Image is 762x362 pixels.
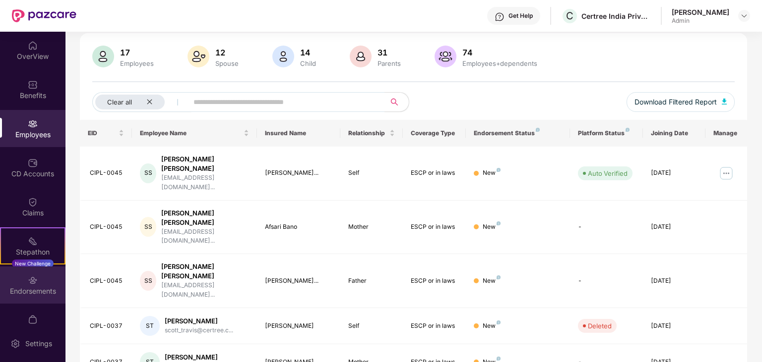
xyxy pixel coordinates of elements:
div: CIPL-0037 [90,321,124,331]
div: Mother [348,222,395,232]
div: SS [140,163,156,183]
div: [EMAIL_ADDRESS][DOMAIN_NAME]... [161,281,249,300]
div: ESCP or in laws [411,276,457,286]
th: Relationship [340,120,403,147]
span: search [384,98,404,106]
img: svg+xml;base64,PHN2ZyB4bWxucz0iaHR0cDovL3d3dy53My5vcmcvMjAwMC9zdmciIHdpZHRoPSI4IiBoZWlnaHQ9IjgiIH... [626,128,630,132]
div: Platform Status [578,129,635,137]
img: svg+xml;base64,PHN2ZyB4bWxucz0iaHR0cDovL3d3dy53My5vcmcvMjAwMC9zdmciIHdpZHRoPSI4IiBoZWlnaHQ9IjgiIH... [497,275,501,279]
div: [PERSON_NAME]... [265,276,332,286]
div: [PERSON_NAME] [PERSON_NAME] [161,155,249,173]
div: [EMAIL_ADDRESS][DOMAIN_NAME]... [161,173,249,192]
img: svg+xml;base64,PHN2ZyB4bWxucz0iaHR0cDovL3d3dy53My5vcmcvMjAwMC9zdmciIHdpZHRoPSI4IiBoZWlnaHQ9IjgiIH... [536,128,540,132]
img: svg+xml;base64,PHN2ZyB4bWxucz0iaHR0cDovL3d3dy53My5vcmcvMjAwMC9zdmciIHhtbG5zOnhsaW5rPSJodHRwOi8vd3... [722,99,727,104]
span: Employee Name [140,129,242,137]
div: Self [348,321,395,331]
div: SS [140,271,156,291]
div: [PERSON_NAME] [PERSON_NAME] [161,208,249,227]
div: [PERSON_NAME] [PERSON_NAME] [161,262,249,281]
th: Joining Date [643,120,705,147]
div: [DATE] [651,222,698,232]
div: [PERSON_NAME] [672,7,729,17]
div: Employees [118,59,156,67]
div: SS [140,217,156,237]
img: svg+xml;base64,PHN2ZyB4bWxucz0iaHR0cDovL3d3dy53My5vcmcvMjAwMC9zdmciIHhtbG5zOnhsaW5rPSJodHRwOi8vd3... [350,46,372,67]
div: Spouse [213,59,241,67]
div: CIPL-0045 [90,168,124,178]
div: [PERSON_NAME]... [265,168,332,178]
img: svg+xml;base64,PHN2ZyB4bWxucz0iaHR0cDovL3d3dy53My5vcmcvMjAwMC9zdmciIHhtbG5zOnhsaW5rPSJodHRwOi8vd3... [188,46,209,67]
span: C [566,10,573,22]
img: svg+xml;base64,PHN2ZyBpZD0iSGVscC0zMngzMiIgeG1sbnM9Imh0dHA6Ly93d3cudzMub3JnLzIwMDAvc3ZnIiB3aWR0aD... [495,12,505,22]
div: Afsari Bano [265,222,332,232]
div: Admin [672,17,729,25]
th: Coverage Type [403,120,465,147]
img: svg+xml;base64,PHN2ZyBpZD0iU2V0dGluZy0yMHgyMCIgeG1sbnM9Imh0dHA6Ly93d3cudzMub3JnLzIwMDAvc3ZnIiB3aW... [10,339,20,349]
div: [PERSON_NAME] [165,316,233,326]
div: New [483,321,501,331]
span: Download Filtered Report [635,97,717,107]
button: search [384,92,409,112]
img: svg+xml;base64,PHN2ZyBpZD0iQmVuZWZpdHMiIHhtbG5zPSJodHRwOi8vd3d3LnczLm9yZy8yMDAwL3N2ZyIgd2lkdGg9Ij... [28,80,38,90]
div: Parents [376,59,403,67]
img: svg+xml;base64,PHN2ZyB4bWxucz0iaHR0cDovL3d3dy53My5vcmcvMjAwMC9zdmciIHhtbG5zOnhsaW5rPSJodHRwOi8vd3... [435,46,456,67]
th: Insured Name [257,120,340,147]
div: 74 [460,48,539,57]
div: 12 [213,48,241,57]
img: svg+xml;base64,PHN2ZyBpZD0iQ0RfQWNjb3VudHMiIGRhdGEtbmFtZT0iQ0QgQWNjb3VudHMiIHhtbG5zPSJodHRwOi8vd3... [28,158,38,168]
div: Get Help [508,12,533,20]
div: [EMAIL_ADDRESS][DOMAIN_NAME]... [161,227,249,246]
span: close [146,99,153,105]
th: Manage [705,120,747,147]
td: - [570,201,643,255]
div: [PERSON_NAME] [265,321,332,331]
div: 31 [376,48,403,57]
div: New [483,168,501,178]
img: svg+xml;base64,PHN2ZyB4bWxucz0iaHR0cDovL3d3dy53My5vcmcvMjAwMC9zdmciIHdpZHRoPSIyMSIgaGVpZ2h0PSIyMC... [28,236,38,246]
img: svg+xml;base64,PHN2ZyBpZD0iRW5kb3JzZW1lbnRzIiB4bWxucz0iaHR0cDovL3d3dy53My5vcmcvMjAwMC9zdmciIHdpZH... [28,275,38,285]
div: ESCP or in laws [411,168,457,178]
div: CIPL-0045 [90,222,124,232]
div: Father [348,276,395,286]
th: EID [80,120,132,147]
img: manageButton [718,165,734,181]
img: svg+xml;base64,PHN2ZyBpZD0iTXlfT3JkZXJzIiBkYXRhLW5hbWU9Ik15IE9yZGVycyIgeG1sbnM9Imh0dHA6Ly93d3cudz... [28,314,38,324]
div: Endorsement Status [474,129,562,137]
div: Auto Verified [588,168,628,178]
div: 14 [298,48,318,57]
div: New [483,276,501,286]
span: EID [88,129,117,137]
div: Deleted [588,321,612,331]
th: Employee Name [132,120,257,147]
div: 17 [118,48,156,57]
img: svg+xml;base64,PHN2ZyBpZD0iSG9tZSIgeG1sbnM9Imh0dHA6Ly93d3cudzMub3JnLzIwMDAvc3ZnIiB3aWR0aD0iMjAiIG... [28,41,38,51]
div: Settings [22,339,55,349]
span: Clear all [107,98,132,106]
div: ESCP or in laws [411,321,457,331]
button: Clear allclose [92,92,191,112]
img: svg+xml;base64,PHN2ZyB4bWxucz0iaHR0cDovL3d3dy53My5vcmcvMjAwMC9zdmciIHdpZHRoPSI4IiBoZWlnaHQ9IjgiIH... [497,168,501,172]
div: scott_travis@certree.c... [165,326,233,335]
td: - [570,254,643,308]
button: Download Filtered Report [627,92,735,112]
div: [DATE] [651,321,698,331]
div: Certree India Private Limited [581,11,651,21]
img: svg+xml;base64,PHN2ZyB4bWxucz0iaHR0cDovL3d3dy53My5vcmcvMjAwMC9zdmciIHdpZHRoPSI4IiBoZWlnaHQ9IjgiIH... [497,357,501,361]
div: New Challenge [12,259,54,267]
div: Stepathon [1,247,64,257]
div: New [483,222,501,232]
span: Relationship [348,129,387,137]
img: svg+xml;base64,PHN2ZyB4bWxucz0iaHR0cDovL3d3dy53My5vcmcvMjAwMC9zdmciIHhtbG5zOnhsaW5rPSJodHRwOi8vd3... [272,46,294,67]
img: svg+xml;base64,PHN2ZyB4bWxucz0iaHR0cDovL3d3dy53My5vcmcvMjAwMC9zdmciIHhtbG5zOnhsaW5rPSJodHRwOi8vd3... [92,46,114,67]
div: [DATE] [651,168,698,178]
img: svg+xml;base64,PHN2ZyBpZD0iRHJvcGRvd24tMzJ4MzIiIHhtbG5zPSJodHRwOi8vd3d3LnczLm9yZy8yMDAwL3N2ZyIgd2... [740,12,748,20]
div: [PERSON_NAME] [165,353,233,362]
img: svg+xml;base64,PHN2ZyBpZD0iRW1wbG95ZWVzIiB4bWxucz0iaHR0cDovL3d3dy53My5vcmcvMjAwMC9zdmciIHdpZHRoPS... [28,119,38,129]
div: ESCP or in laws [411,222,457,232]
div: Self [348,168,395,178]
img: svg+xml;base64,PHN2ZyB4bWxucz0iaHR0cDovL3d3dy53My5vcmcvMjAwMC9zdmciIHdpZHRoPSI4IiBoZWlnaHQ9IjgiIH... [497,320,501,324]
img: svg+xml;base64,PHN2ZyBpZD0iQ2xhaW0iIHhtbG5zPSJodHRwOi8vd3d3LnczLm9yZy8yMDAwL3N2ZyIgd2lkdGg9IjIwIi... [28,197,38,207]
img: New Pazcare Logo [12,9,76,22]
div: Child [298,59,318,67]
div: [DATE] [651,276,698,286]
